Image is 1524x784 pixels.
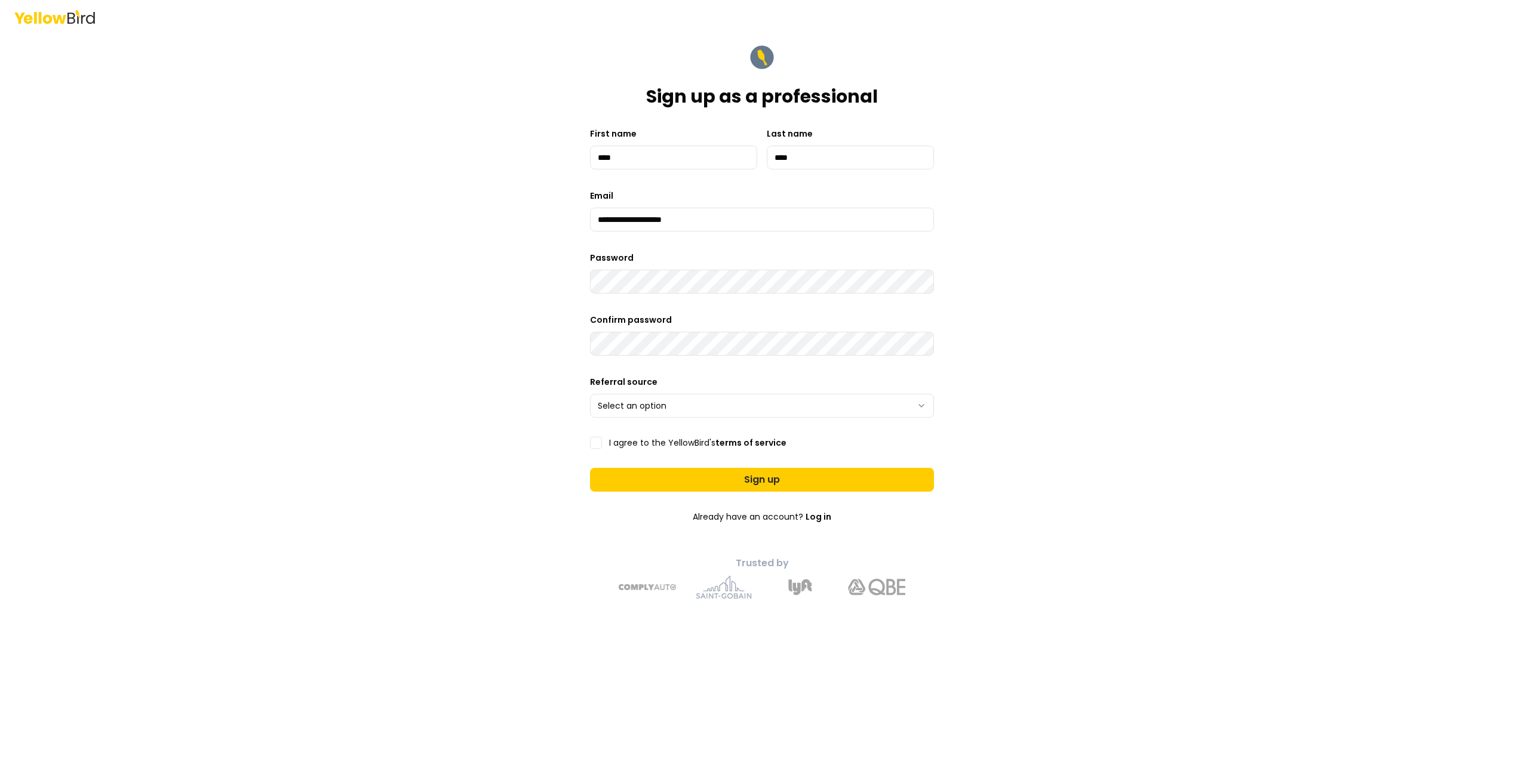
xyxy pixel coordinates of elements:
[590,252,634,264] label: Password
[590,468,934,492] button: Sign up
[609,439,786,447] label: I agree to the YellowBird's
[767,128,813,140] label: Last name
[806,511,831,523] a: Log in
[590,314,672,326] label: Confirm password
[590,128,637,140] label: First name
[590,376,657,388] label: Referral source
[590,190,613,202] label: Email
[715,437,786,449] a: terms of service
[590,556,934,570] p: Trusted by
[590,511,934,523] p: Already have an account?
[646,86,878,107] h1: Sign up as a professional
